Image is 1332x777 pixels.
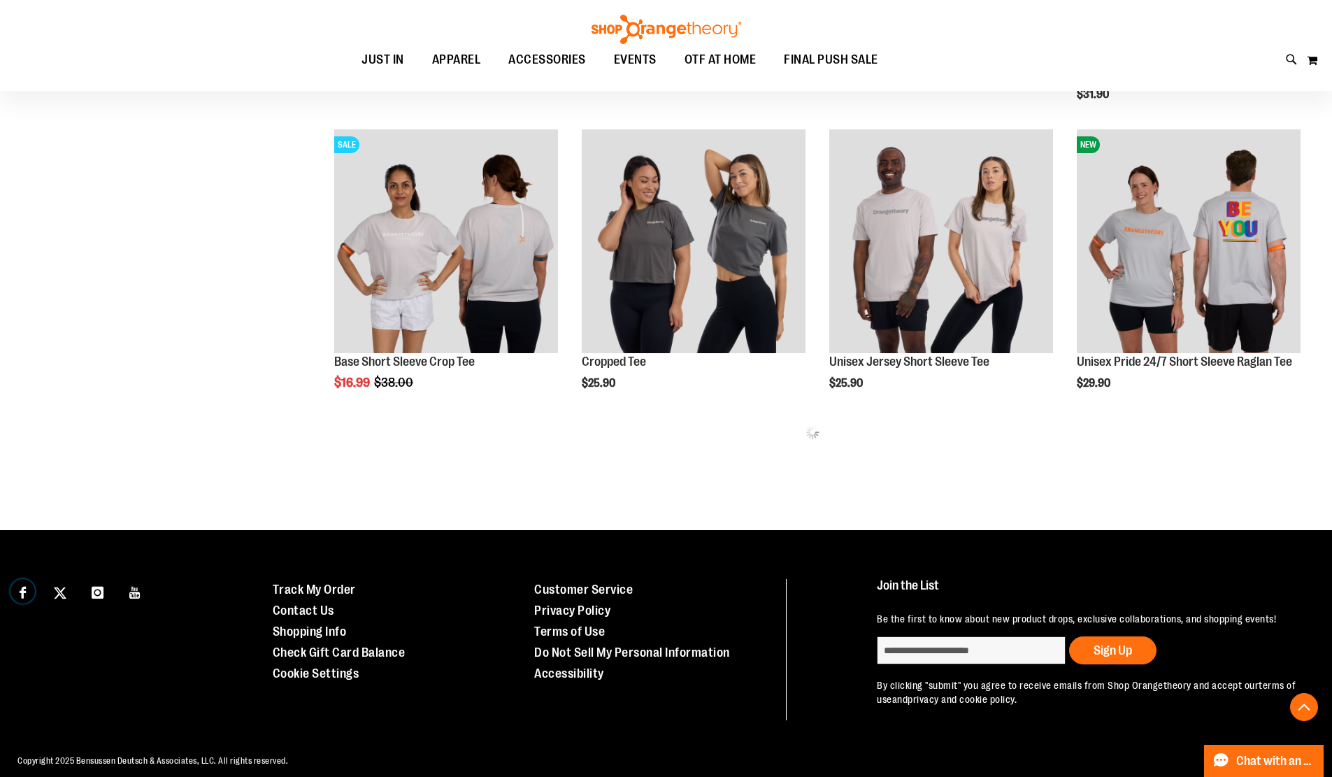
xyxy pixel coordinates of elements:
a: APPAREL [418,44,495,76]
a: Base Short Sleeve Crop Tee [334,355,475,369]
a: Do Not Sell My Personal Information [534,646,730,660]
a: Visit our Instagram page [85,579,110,604]
span: $31.90 [1077,88,1111,101]
span: $16.99 [334,376,372,390]
img: Twitter [54,587,66,599]
a: OTF AT HOME [671,44,771,76]
a: Shopping Info [273,625,347,639]
span: $29.90 [1077,377,1112,390]
button: Sign Up [1069,636,1156,664]
span: JUST IN [361,44,404,76]
span: NEW [1077,136,1100,153]
span: Chat with an Expert [1236,755,1315,768]
a: Visit our X page [48,579,73,604]
span: $25.90 [829,377,865,390]
p: Be the first to know about new product drops, exclusive collaborations, and shopping events! [877,612,1300,626]
span: Sign Up [1094,643,1132,657]
span: OTF AT HOME [685,44,757,76]
p: By clicking "submit" you agree to receive emails from Shop Orangetheory and accept our and [877,678,1300,706]
div: product [327,122,565,426]
a: Unisex Pride 24/7 Short Sleeve Raglan Tee [1077,355,1292,369]
span: SALE [334,136,359,153]
a: Check Gift Card Balance [273,646,406,660]
a: EVENTS [600,44,671,76]
a: Visit our Facebook page [10,579,35,604]
a: JUST IN [348,44,418,76]
a: OTF Womens Crop Tee Grey [582,129,805,355]
span: $38.00 [374,376,415,390]
img: OTF Unisex Jersey SS Tee Grey [829,129,1053,353]
input: enter email [877,636,1066,664]
a: Track My Order [273,583,356,597]
span: APPAREL [432,44,481,76]
img: Main Image of Base Short Sleeve Crop Tee [334,129,558,353]
div: product [822,122,1060,426]
a: Visit our Youtube page [123,579,148,604]
img: OTF Womens Crop Tee Grey [582,129,805,353]
a: Terms of Use [534,625,605,639]
h4: Join the List [877,579,1300,605]
a: OTF Unisex Jersey SS Tee Grey [829,129,1053,355]
a: Unisex Jersey Short Sleeve Tee [829,355,989,369]
span: ACCESSORIES [508,44,586,76]
button: Chat with an Expert [1204,745,1324,777]
img: Shop Orangetheory [589,15,743,44]
a: Cookie Settings [273,666,359,680]
a: Main Image of Base Short Sleeve Crop TeeSALE [334,129,558,355]
a: privacy and cookie policy. [908,694,1017,705]
a: Privacy Policy [534,604,610,618]
a: Cropped Tee [582,355,646,369]
img: ias-spinner.gif [805,425,819,439]
div: product [1070,122,1308,426]
a: Accessibility [534,666,604,680]
span: EVENTS [614,44,657,76]
span: FINAL PUSH SALE [784,44,878,76]
div: product [575,122,812,426]
button: Back To Top [1290,693,1318,721]
a: Contact Us [273,604,334,618]
a: FINAL PUSH SALE [770,44,892,76]
img: Unisex Pride 24/7 Short Sleeve Raglan Tee [1077,129,1301,353]
a: Unisex Pride 24/7 Short Sleeve Raglan TeeNEW [1077,129,1301,355]
a: ACCESSORIES [494,44,600,76]
span: Copyright 2025 Bensussen Deutsch & Associates, LLC. All rights reserved. [17,756,288,766]
a: Customer Service [534,583,633,597]
span: $25.90 [582,377,617,390]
